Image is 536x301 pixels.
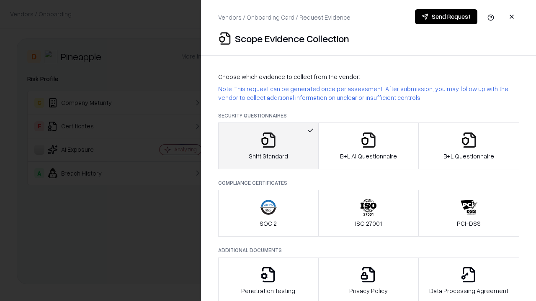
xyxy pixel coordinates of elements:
button: Shift Standard [218,122,319,169]
p: Choose which evidence to collect from the vendor: [218,72,519,81]
p: Vendors / Onboarding Card / Request Evidence [218,13,350,22]
button: PCI-DSS [418,190,519,237]
p: Shift Standard [249,152,288,161]
button: SOC 2 [218,190,319,237]
p: B+L Questionnaire [443,152,494,161]
p: Scope Evidence Collection [235,32,349,45]
p: Privacy Policy [349,286,388,295]
p: SOC 2 [260,219,277,228]
p: Penetration Testing [241,286,295,295]
button: B+L Questionnaire [418,122,519,169]
button: B+L AI Questionnaire [318,122,419,169]
p: Compliance Certificates [218,179,519,186]
p: Data Processing Agreement [429,286,508,295]
p: B+L AI Questionnaire [340,152,397,161]
button: Send Request [415,9,477,24]
p: Additional Documents [218,247,519,254]
p: Note: This request can be generated once per assessment. After submission, you may follow up with... [218,84,519,102]
p: ISO 27001 [355,219,382,228]
p: PCI-DSS [457,219,481,228]
p: Security Questionnaires [218,112,519,119]
button: ISO 27001 [318,190,419,237]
